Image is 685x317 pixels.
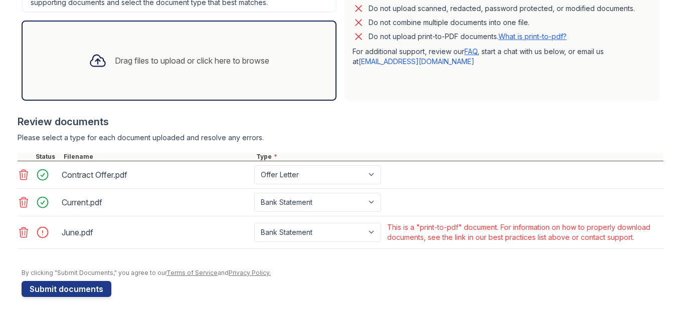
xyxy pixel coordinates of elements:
a: [EMAIL_ADDRESS][DOMAIN_NAME] [359,57,474,66]
div: Please select a type for each document uploaded and resolve any errors. [18,133,663,143]
div: By clicking "Submit Documents," you agree to our and [22,269,663,277]
p: For additional support, review our , start a chat with us below, or email us at [353,47,651,67]
a: FAQ [464,47,477,56]
div: Do not upload scanned, redacted, password protected, or modified documents. [369,3,635,15]
p: Do not upload print-to-PDF documents. [369,32,567,42]
div: Contract Offer.pdf [62,167,250,183]
div: Do not combine multiple documents into one file. [369,17,530,29]
div: This is a "print-to-pdf" document. For information on how to properly download documents, see the... [387,222,661,242]
div: Review documents [18,115,663,129]
div: June.pdf [62,224,250,240]
div: Filename [62,153,254,161]
a: What is print-to-pdf? [498,32,567,41]
div: Status [34,153,62,161]
a: Privacy Policy. [229,269,271,276]
div: Type [254,153,663,161]
button: Submit documents [22,281,111,297]
a: Terms of Service [166,269,218,276]
div: Drag files to upload or click here to browse [115,55,269,67]
div: Current.pdf [62,194,250,210]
